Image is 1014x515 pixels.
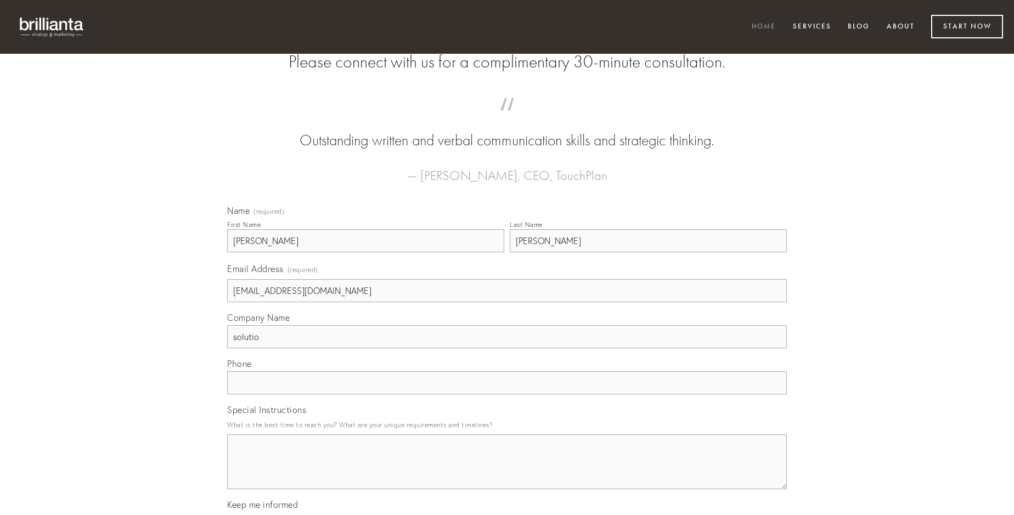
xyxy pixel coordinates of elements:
[786,18,838,36] a: Services
[227,220,261,229] div: First Name
[510,220,543,229] div: Last Name
[931,15,1003,38] a: Start Now
[245,151,769,186] figcaption: — [PERSON_NAME], CEO, TouchPlan
[227,312,290,323] span: Company Name
[11,11,93,43] img: brillianta - research, strategy, marketing
[227,52,787,72] h2: Please connect with us for a complimentary 30-minute consultation.
[288,262,318,277] span: (required)
[880,18,922,36] a: About
[245,109,769,130] span: “
[227,263,284,274] span: Email Address
[227,205,250,216] span: Name
[227,417,787,432] p: What is the best time to reach you? What are your unique requirements and timelines?
[227,358,252,369] span: Phone
[227,499,298,510] span: Keep me informed
[841,18,877,36] a: Blog
[227,404,306,415] span: Special Instructions
[745,18,783,36] a: Home
[245,109,769,151] blockquote: Outstanding written and verbal communication skills and strategic thinking.
[253,208,284,215] span: (required)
